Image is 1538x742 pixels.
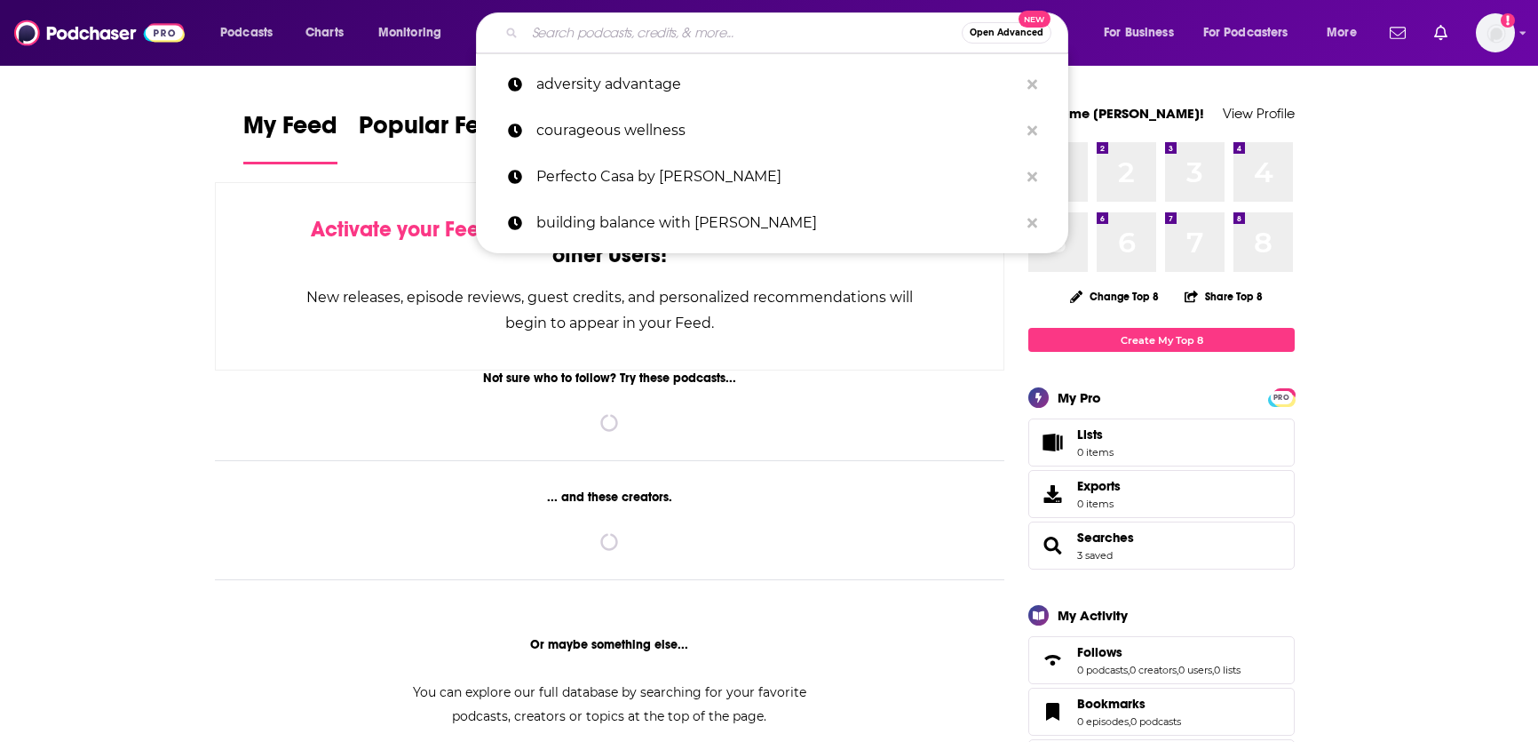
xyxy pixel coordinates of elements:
[220,20,273,45] span: Podcasts
[359,110,510,151] span: Popular Feed
[1128,664,1130,676] span: ,
[1019,11,1050,28] span: New
[1130,715,1181,728] a: 0 podcasts
[1028,419,1295,467] a: Lists
[215,490,1004,505] div: ... and these creators.
[1104,20,1174,45] span: For Business
[1178,664,1212,676] a: 0 users
[1028,522,1295,570] span: Searches
[1077,530,1134,546] a: Searches
[1192,19,1314,47] button: open menu
[359,110,510,164] a: Popular Feed
[536,200,1019,246] p: building balance with Muhammad Ali
[970,28,1043,37] span: Open Advanced
[1077,715,1129,728] a: 0 episodes
[1058,389,1101,406] div: My Pro
[1314,19,1379,47] button: open menu
[476,200,1068,246] a: building balance with [PERSON_NAME]
[525,19,962,47] input: Search podcasts, credits, & more...
[1129,715,1130,728] span: ,
[1028,688,1295,736] span: Bookmarks
[1035,482,1070,507] span: Exports
[1028,328,1295,352] a: Create My Top 8
[1059,285,1169,307] button: Change Top 8
[305,284,915,336] div: New releases, episode reviews, guest credits, and personalized recommendations will begin to appe...
[1077,478,1121,494] span: Exports
[1184,279,1264,314] button: Share Top 8
[1271,391,1292,404] span: PRO
[1177,664,1178,676] span: ,
[1427,18,1455,48] a: Show notifications dropdown
[1476,13,1515,52] button: Show profile menu
[1077,427,1103,443] span: Lists
[305,217,915,268] div: by following Podcasts, Creators, Lists, and other Users!
[962,22,1051,44] button: Open AdvancedNew
[493,12,1085,53] div: Search podcasts, credits, & more...
[378,20,441,45] span: Monitoring
[1476,13,1515,52] img: User Profile
[1035,699,1070,724] a: Bookmarks
[536,61,1019,108] p: adversity advantage
[215,371,1004,386] div: Not sure who to follow? Try these podcasts...
[1091,19,1196,47] button: open menu
[243,110,337,164] a: My Feed
[536,108,1019,154] p: courageous wellness
[1077,427,1114,443] span: Lists
[1058,607,1128,624] div: My Activity
[1028,470,1295,518] a: Exports
[536,154,1019,200] p: Perfecto Casa by Muhammad Ali
[1130,664,1177,676] a: 0 creators
[1077,498,1121,510] span: 0 items
[1077,644,1122,660] span: Follows
[1077,446,1114,459] span: 0 items
[215,637,1004,652] div: Or maybe something else...
[1077,644,1241,660] a: Follows
[243,110,337,151] span: My Feed
[1077,664,1128,676] a: 0 podcasts
[1028,105,1204,122] a: Welcome [PERSON_NAME]!
[476,154,1068,200] a: Perfecto Casa by [PERSON_NAME]
[366,19,464,47] button: open menu
[1203,20,1288,45] span: For Podcasters
[1501,13,1515,28] svg: Add a profile image
[1383,18,1413,48] a: Show notifications dropdown
[1212,664,1214,676] span: ,
[294,19,354,47] a: Charts
[1271,390,1292,403] a: PRO
[1035,430,1070,455] span: Lists
[1035,648,1070,673] a: Follows
[476,108,1068,154] a: courageous wellness
[311,216,493,243] span: Activate your Feed
[1214,664,1241,676] a: 0 lists
[14,16,185,50] img: Podchaser - Follow, Share and Rate Podcasts
[1077,549,1113,562] a: 3 saved
[476,61,1068,108] a: adversity advantage
[1077,696,1181,712] a: Bookmarks
[208,19,296,47] button: open menu
[391,681,828,729] div: You can explore our full database by searching for your favorite podcasts, creators or topics at ...
[1223,105,1295,122] a: View Profile
[1077,696,1146,712] span: Bookmarks
[1035,533,1070,558] a: Searches
[1476,13,1515,52] span: Logged in as vivianamoreno
[1028,636,1295,684] span: Follows
[305,20,344,45] span: Charts
[1327,20,1357,45] span: More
